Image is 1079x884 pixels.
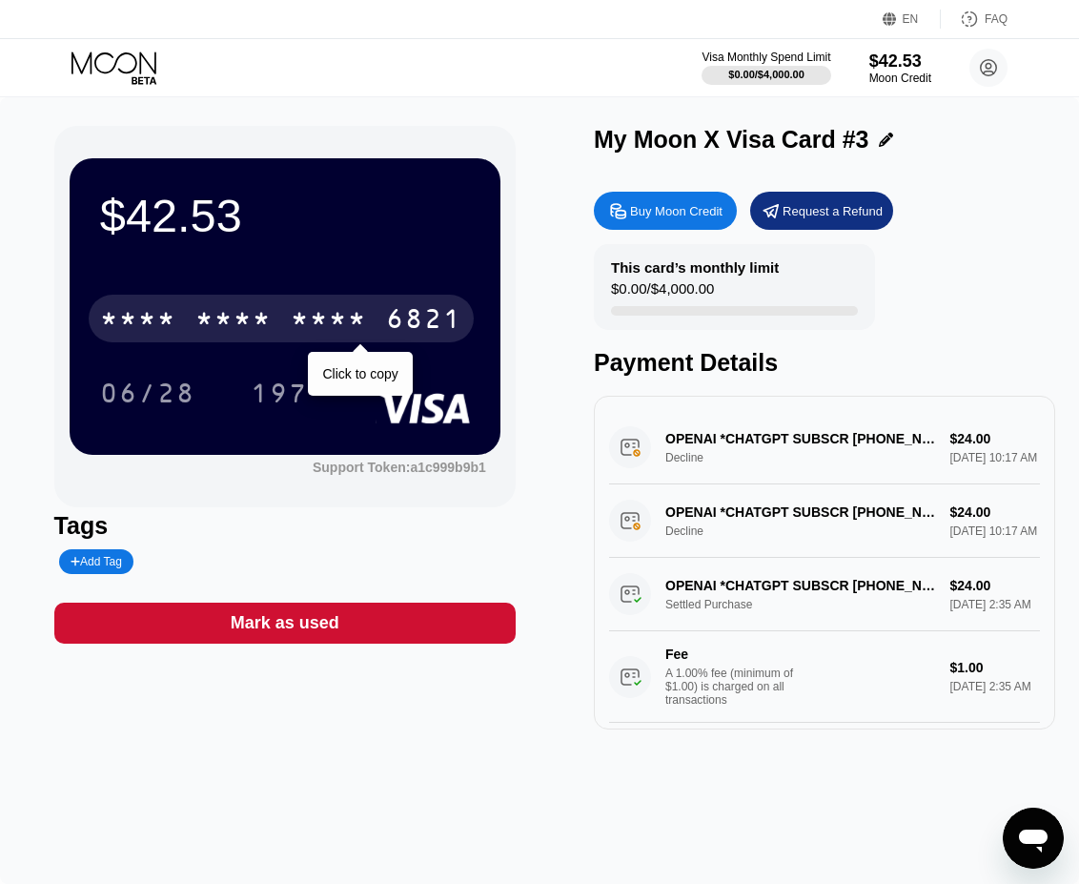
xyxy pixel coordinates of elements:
div: Payment Details [594,349,1055,377]
div: [DATE] 2:35 AM [950,680,1041,693]
div: 06/28 [100,380,195,411]
div: EN [903,12,919,26]
div: Visa Monthly Spend Limit [702,51,830,64]
div: My Moon X Visa Card #3 [594,126,869,154]
div: Moon Credit [869,72,931,85]
div: 6821 [386,306,462,337]
div: This card’s monthly limit [611,259,779,276]
div: $1.00 [950,660,1041,675]
div: Fee [665,647,799,662]
div: Add Tag [71,555,122,568]
div: Support Token: a1c999b9b1 [313,460,486,475]
div: Click to copy [322,366,397,381]
iframe: Button to launch messaging window [1003,808,1064,869]
div: Tags [54,512,516,540]
div: Request a Refund [783,203,883,219]
div: Buy Moon Credit [630,203,723,219]
div: FAQ [985,12,1008,26]
div: Support Token:a1c999b9b1 [313,460,486,475]
div: Mark as used [54,603,516,644]
div: FAQ [941,10,1008,29]
div: Mark as used [231,612,339,634]
div: $42.53 [100,189,470,242]
div: $42.53 [869,51,931,72]
div: $0.00 / $4,000.00 [611,280,714,306]
div: Buy Moon Credit [594,192,737,230]
div: 197 [251,380,308,411]
div: 197 [236,369,322,417]
div: Visa Monthly Spend Limit$0.00/$4,000.00 [702,51,830,85]
div: 06/28 [86,369,210,417]
div: $0.00 / $4,000.00 [728,69,804,80]
div: $42.53Moon Credit [869,51,931,85]
div: FeeA 1.00% fee (minimum of $1.00) is charged on all transactions$1.00[DATE] 2:35 AM [609,631,1040,723]
div: Request a Refund [750,192,893,230]
div: EN [883,10,941,29]
div: A 1.00% fee (minimum of $1.00) is charged on all transactions [665,667,808,707]
div: Add Tag [59,549,133,574]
